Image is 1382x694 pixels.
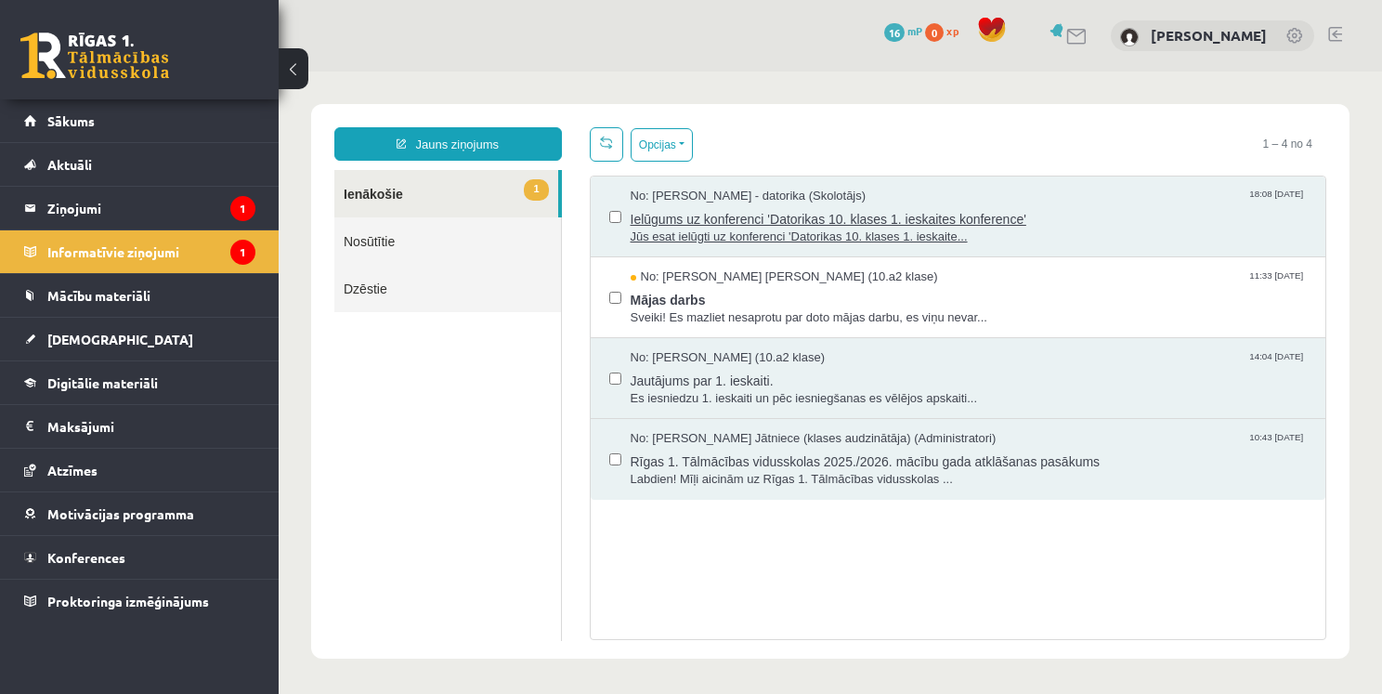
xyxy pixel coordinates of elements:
a: Informatīvie ziņojumi1 [24,230,255,273]
span: Aktuāli [47,156,92,173]
span: mP [907,23,922,38]
span: Jūs esat ielūgti uz konferenci 'Datorikas 10. klases 1. ieskaite... [352,157,1029,175]
a: Dzēstie [56,193,282,241]
span: Ielūgums uz konferenci 'Datorikas 10. klases 1. ieskaites konference' [352,134,1029,157]
span: 11:33 [DATE] [967,197,1028,211]
a: Maksājumi [24,405,255,448]
span: Sākums [47,112,95,129]
a: Konferences [24,536,255,579]
i: 1 [230,240,255,265]
a: [PERSON_NAME] [1151,26,1267,45]
span: 14:04 [DATE] [967,278,1028,292]
a: Ziņojumi1 [24,187,255,229]
span: Labdien! Mīļi aicinām uz Rīgas 1. Tālmācības vidusskolas ... [352,399,1029,417]
span: Sveiki! Es mazliet nesaprotu par doto mājas darbu, es viņu nevar... [352,238,1029,255]
a: Motivācijas programma [24,492,255,535]
a: Sākums [24,99,255,142]
a: 1Ienākošie [56,98,280,146]
a: Proktoringa izmēģinājums [24,580,255,622]
span: Konferences [47,549,125,566]
a: Mācību materiāli [24,274,255,317]
span: Rīgas 1. Tālmācības vidusskolas 2025./2026. mācību gada atklāšanas pasākums [352,376,1029,399]
span: Es iesniedzu 1. ieskaiti un pēc iesniegšanas es vēlējos apskaiti... [352,319,1029,336]
a: [DEMOGRAPHIC_DATA] [24,318,255,360]
span: 16 [884,23,905,42]
a: No: [PERSON_NAME] - datorika (Skolotājs) 18:08 [DATE] Ielūgums uz konferenci 'Datorikas 10. klase... [352,116,1029,174]
a: 16 mP [884,23,922,38]
a: Rīgas 1. Tālmācības vidusskola [20,33,169,79]
a: No: [PERSON_NAME] Jātniece (klases audzinātāja) (Administratori) 10:43 [DATE] Rīgas 1. Tālmācības... [352,359,1029,416]
a: Nosūtītie [56,146,282,193]
a: Aktuāli [24,143,255,186]
a: Digitālie materiāli [24,361,255,404]
span: 10:43 [DATE] [967,359,1028,373]
i: 1 [230,196,255,221]
span: Proktoringa izmēģinājums [47,593,209,609]
span: Jautājums par 1. ieskaiti. [352,295,1029,319]
span: 18:08 [DATE] [967,116,1028,130]
a: No: [PERSON_NAME] (10.a2 klase) 14:04 [DATE] Jautājums par 1. ieskaiti. Es iesniedzu 1. ieskaiti ... [352,278,1029,335]
span: No: [PERSON_NAME] [PERSON_NAME] (10.a2 klase) [352,197,659,215]
legend: Ziņojumi [47,187,255,229]
a: No: [PERSON_NAME] [PERSON_NAME] (10.a2 klase) 11:33 [DATE] Mājas darbs Sveiki! Es mazliet nesapro... [352,197,1029,255]
span: xp [946,23,958,38]
img: Diāna Matašova [1120,28,1139,46]
span: 0 [925,23,944,42]
span: Digitālie materiāli [47,374,158,391]
span: Mājas darbs [352,215,1029,238]
legend: Maksājumi [47,405,255,448]
span: Atzīmes [47,462,98,478]
span: [DEMOGRAPHIC_DATA] [47,331,193,347]
a: 0 xp [925,23,968,38]
button: Opcijas [352,57,414,90]
span: Mācību materiāli [47,287,150,304]
a: Atzīmes [24,449,255,491]
span: 1 – 4 no 4 [971,56,1048,89]
span: No: [PERSON_NAME] - datorika (Skolotājs) [352,116,588,134]
span: 1 [245,108,269,129]
span: No: [PERSON_NAME] (10.a2 klase) [352,278,547,295]
span: No: [PERSON_NAME] Jātniece (klases audzinātāja) (Administratori) [352,359,718,376]
legend: Informatīvie ziņojumi [47,230,255,273]
span: Motivācijas programma [47,505,194,522]
a: Jauns ziņojums [56,56,283,89]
